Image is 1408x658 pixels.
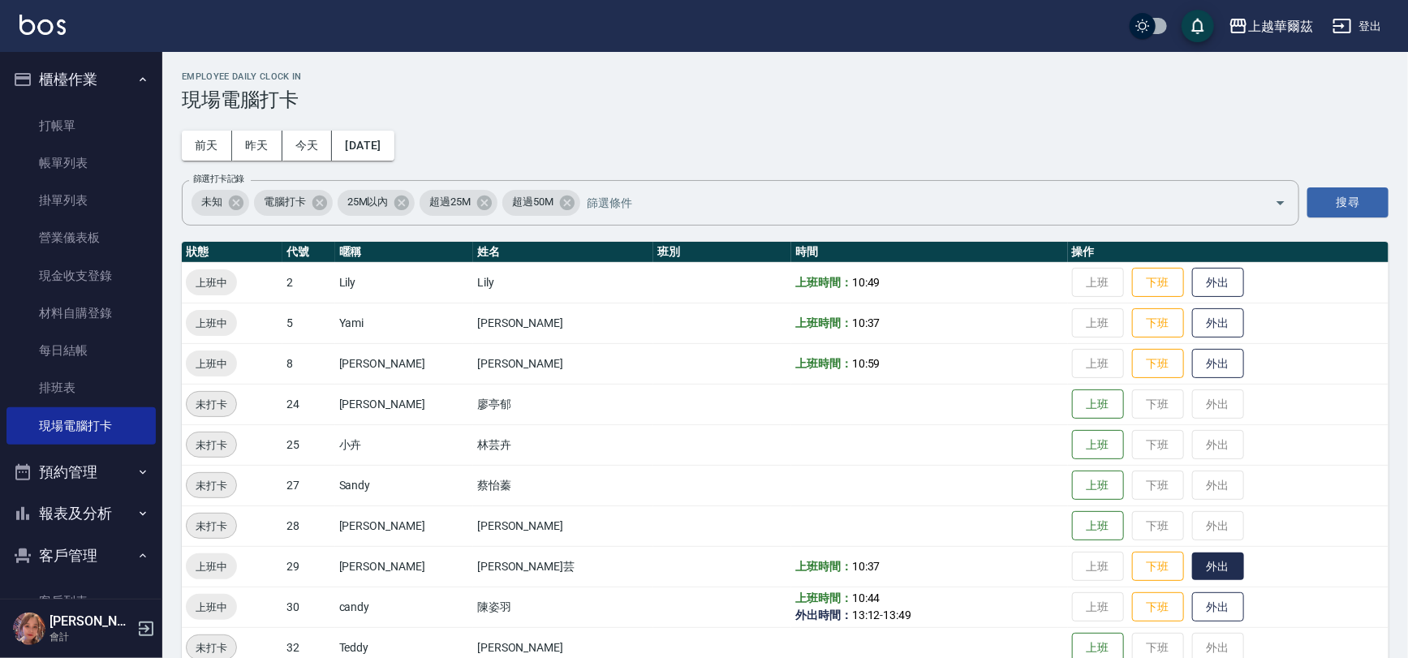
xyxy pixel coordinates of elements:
[186,355,237,372] span: 上班中
[282,262,335,303] td: 2
[282,546,335,587] td: 29
[1072,430,1124,460] button: 上班
[50,613,132,630] h5: [PERSON_NAME]
[186,315,237,332] span: 上班中
[186,558,237,575] span: 上班中
[1072,471,1124,501] button: 上班
[6,219,156,256] a: 營業儀表板
[335,384,473,424] td: [PERSON_NAME]
[473,343,653,384] td: [PERSON_NAME]
[1072,389,1124,419] button: 上班
[1222,10,1320,43] button: 上越華爾茲
[1326,11,1389,41] button: 登出
[6,451,156,493] button: 預約管理
[6,535,156,577] button: 客戶管理
[1248,16,1313,37] div: 上越華爾茲
[335,242,473,263] th: 暱稱
[6,369,156,406] a: 排班表
[1192,592,1244,622] button: 外出
[852,276,881,289] span: 10:49
[182,242,282,263] th: 狀態
[852,316,881,329] span: 10:37
[473,465,653,505] td: 蔡怡蓁
[186,599,237,616] span: 上班中
[282,131,333,161] button: 今天
[473,424,653,465] td: 林芸卉
[1132,268,1184,298] button: 下班
[282,505,335,546] td: 28
[187,639,236,656] span: 未打卡
[473,303,653,343] td: [PERSON_NAME]
[282,303,335,343] td: 5
[6,182,156,219] a: 掛單列表
[1182,10,1214,42] button: save
[282,343,335,384] td: 8
[332,131,394,161] button: [DATE]
[338,194,398,210] span: 25M以內
[254,190,333,216] div: 電腦打卡
[13,613,45,645] img: Person
[1192,349,1244,379] button: 外出
[335,343,473,384] td: [PERSON_NAME]
[282,465,335,505] td: 27
[6,407,156,445] a: 現場電腦打卡
[1072,511,1124,541] button: 上班
[187,437,236,454] span: 未打卡
[6,332,156,369] a: 每日結帳
[653,242,791,263] th: 班別
[187,518,236,535] span: 未打卡
[6,107,156,144] a: 打帳單
[473,587,653,627] td: 陳姿羽
[1132,592,1184,622] button: 下班
[6,58,156,101] button: 櫃檯作業
[187,477,236,494] span: 未打卡
[50,630,132,644] p: 會計
[795,357,852,370] b: 上班時間：
[1307,187,1389,217] button: 搜尋
[335,303,473,343] td: Yami
[1192,268,1244,298] button: 外出
[1192,308,1244,338] button: 外出
[473,505,653,546] td: [PERSON_NAME]
[1268,190,1294,216] button: Open
[186,274,237,291] span: 上班中
[282,424,335,465] td: 25
[795,609,852,621] b: 外出時間：
[187,396,236,413] span: 未打卡
[192,190,249,216] div: 未知
[232,131,282,161] button: 昨天
[254,194,316,210] span: 電腦打卡
[182,71,1389,82] h2: Employee Daily Clock In
[884,609,912,621] span: 13:49
[420,190,497,216] div: 超過25M
[795,316,852,329] b: 上班時間：
[1132,552,1184,582] button: 下班
[473,384,653,424] td: 廖亭郁
[502,190,580,216] div: 超過50M
[852,591,881,604] span: 10:44
[583,188,1247,217] input: 篩選條件
[502,194,563,210] span: 超過50M
[473,546,653,587] td: [PERSON_NAME]芸
[852,560,881,573] span: 10:37
[1132,349,1184,379] button: 下班
[335,505,473,546] td: [PERSON_NAME]
[335,424,473,465] td: 小卉
[1068,242,1389,263] th: 操作
[473,242,653,263] th: 姓名
[6,257,156,295] a: 現金收支登錄
[852,609,881,621] span: 13:12
[282,242,335,263] th: 代號
[335,465,473,505] td: Sandy
[6,583,156,620] a: 客戶列表
[335,587,473,627] td: candy
[19,15,66,35] img: Logo
[282,384,335,424] td: 24
[282,587,335,627] td: 30
[6,492,156,535] button: 報表及分析
[795,276,852,289] b: 上班時間：
[791,242,1068,263] th: 時間
[791,587,1068,627] td: -
[1132,308,1184,338] button: 下班
[192,194,232,210] span: 未知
